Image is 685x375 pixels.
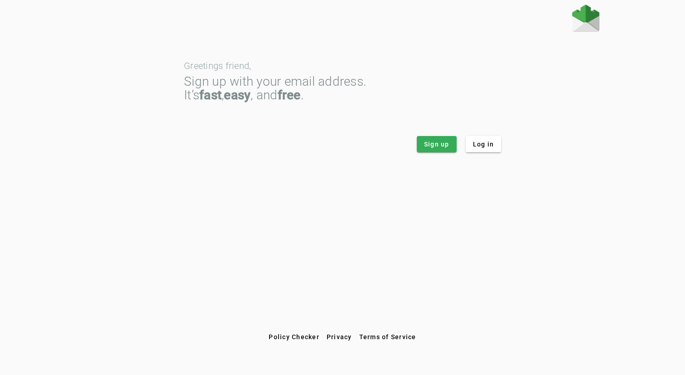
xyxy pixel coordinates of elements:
[359,333,416,341] span: Terms of Service
[199,88,222,102] strong: fast
[278,88,301,102] strong: free
[356,329,420,345] button: Terms of Service
[466,136,502,152] button: Log in
[265,329,323,345] button: Policy Checker
[473,140,494,149] span: Log in
[184,75,501,102] div: Sign up with your email address. It’s , , and .
[417,136,457,152] button: Sign up
[184,61,501,70] div: Greetings friend,
[323,329,356,345] button: Privacy
[269,333,319,341] span: Policy Checker
[424,140,449,149] span: Sign up
[572,5,599,32] img: Fraudmarc Logo
[224,88,251,102] strong: easy
[327,333,352,341] span: Privacy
